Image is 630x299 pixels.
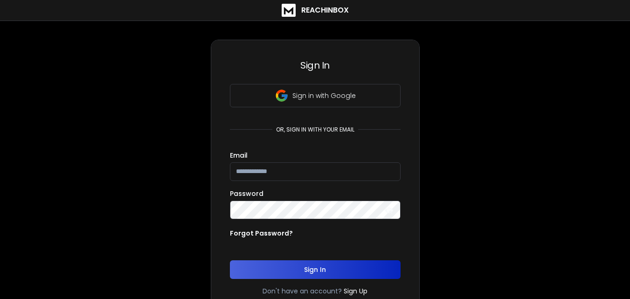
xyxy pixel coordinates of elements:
[282,4,296,17] img: logo
[344,286,367,296] a: Sign Up
[282,4,349,17] a: ReachInbox
[230,229,293,238] p: Forgot Password?
[230,84,401,107] button: Sign in with Google
[263,286,342,296] p: Don't have an account?
[230,59,401,72] h3: Sign In
[301,5,349,16] h1: ReachInbox
[272,126,358,133] p: or, sign in with your email
[230,260,401,279] button: Sign In
[292,91,356,100] p: Sign in with Google
[230,190,263,197] label: Password
[230,152,248,159] label: Email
